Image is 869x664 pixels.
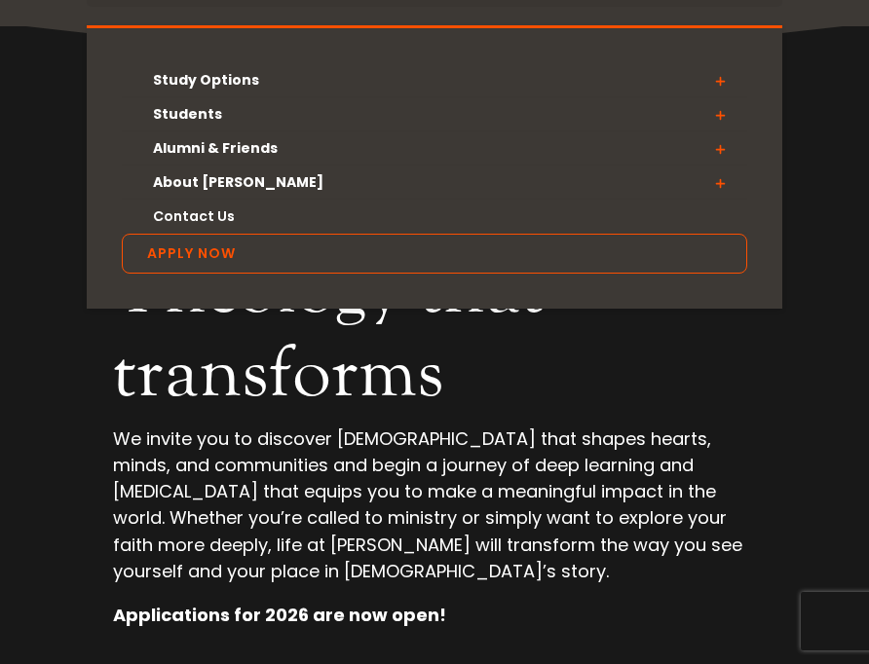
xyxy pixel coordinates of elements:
a: Study Options [122,63,747,97]
a: Apply Now [122,234,747,275]
h2: Theology that transforms [113,247,755,425]
a: Alumni & Friends [122,131,747,166]
strong: Applications for 2026 are now open! [113,603,446,627]
a: About [PERSON_NAME] [122,166,747,200]
a: Contact Us [122,200,747,234]
a: Students [122,97,747,131]
p: We invite you to discover [DEMOGRAPHIC_DATA] that shapes hearts, minds, and communities and begin... [113,425,755,602]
